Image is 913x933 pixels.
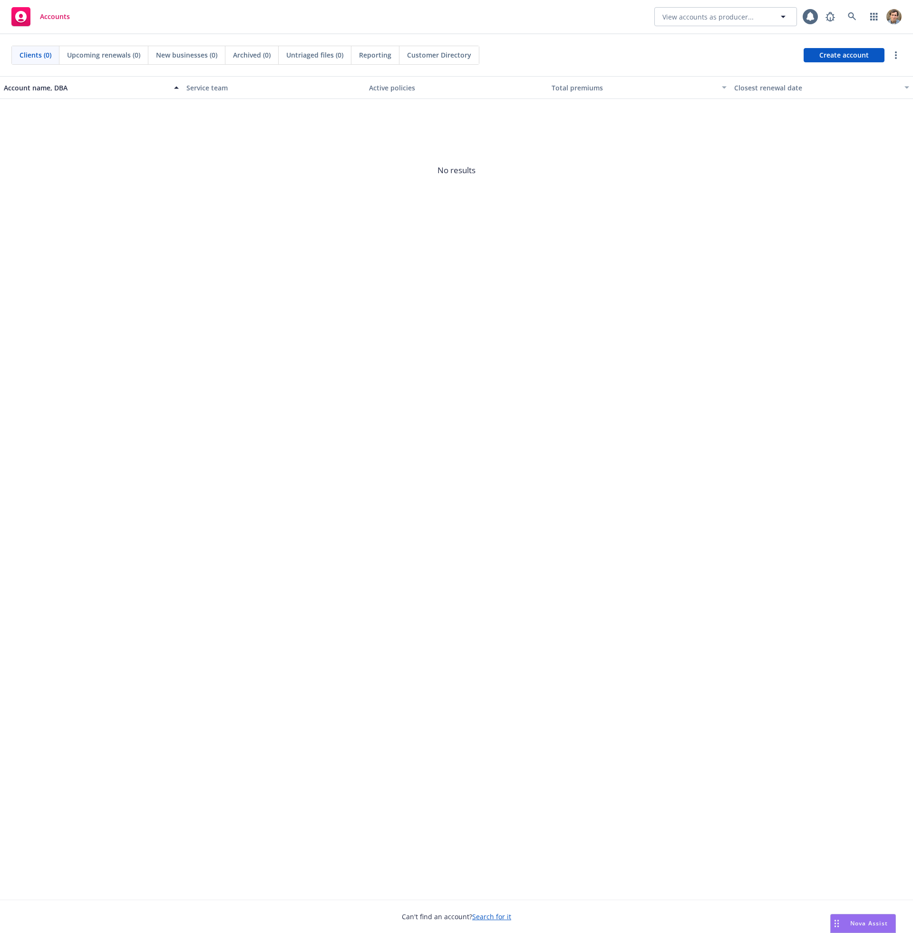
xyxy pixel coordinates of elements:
[365,76,548,99] button: Active policies
[734,83,899,93] div: Closest renewal date
[4,83,168,93] div: Account name, DBA
[843,7,862,26] a: Search
[19,50,51,60] span: Clients (0)
[830,914,896,933] button: Nova Assist
[233,50,271,60] span: Archived (0)
[886,9,902,24] img: photo
[40,13,70,20] span: Accounts
[472,912,511,921] a: Search for it
[8,3,74,30] a: Accounts
[402,912,511,922] span: Can't find an account?
[369,83,544,93] div: Active policies
[407,50,471,60] span: Customer Directory
[730,76,913,99] button: Closest renewal date
[156,50,217,60] span: New businesses (0)
[654,7,797,26] button: View accounts as producer...
[804,48,884,62] a: Create account
[548,76,730,99] button: Total premiums
[186,83,361,93] div: Service team
[864,7,884,26] a: Switch app
[821,7,840,26] a: Report a Bug
[183,76,365,99] button: Service team
[662,12,754,22] span: View accounts as producer...
[831,914,843,933] div: Drag to move
[819,46,869,64] span: Create account
[67,50,140,60] span: Upcoming renewals (0)
[850,919,888,927] span: Nova Assist
[286,50,343,60] span: Untriaged files (0)
[890,49,902,61] a: more
[552,83,716,93] div: Total premiums
[359,50,391,60] span: Reporting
